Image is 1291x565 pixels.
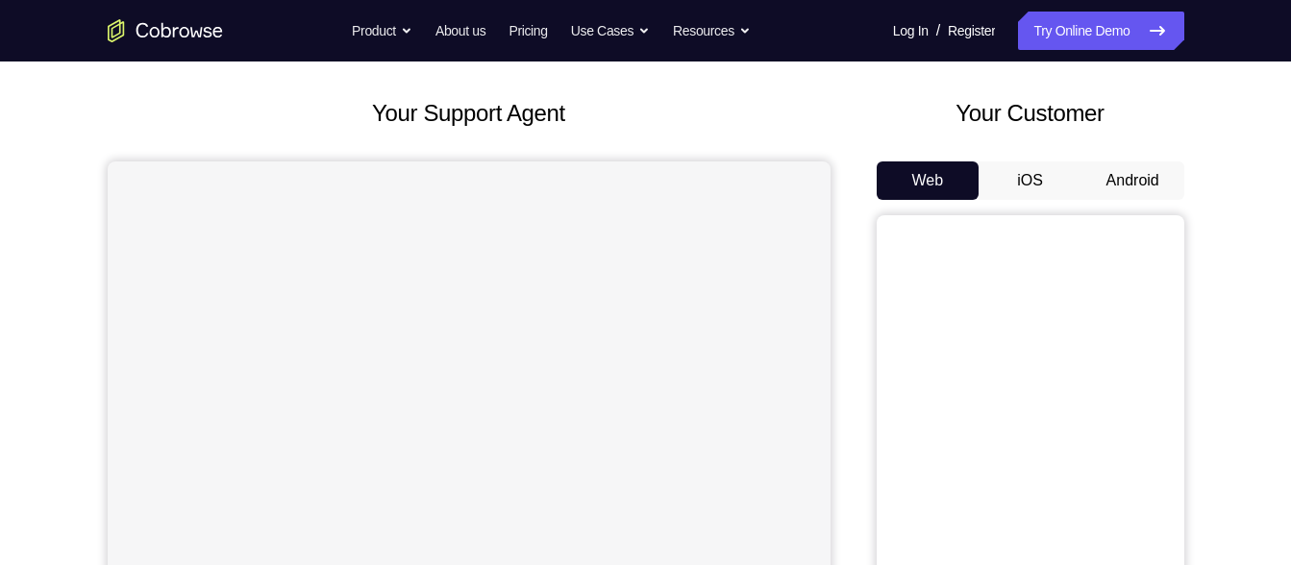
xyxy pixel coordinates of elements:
[673,12,751,50] button: Resources
[1081,161,1184,200] button: Android
[571,12,650,50] button: Use Cases
[509,12,547,50] a: Pricing
[877,96,1184,131] h2: Your Customer
[108,96,831,131] h2: Your Support Agent
[435,12,485,50] a: About us
[1018,12,1183,50] a: Try Online Demo
[352,12,412,50] button: Product
[936,19,940,42] span: /
[948,12,995,50] a: Register
[979,161,1081,200] button: iOS
[893,12,929,50] a: Log In
[108,19,223,42] a: Go to the home page
[877,161,980,200] button: Web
